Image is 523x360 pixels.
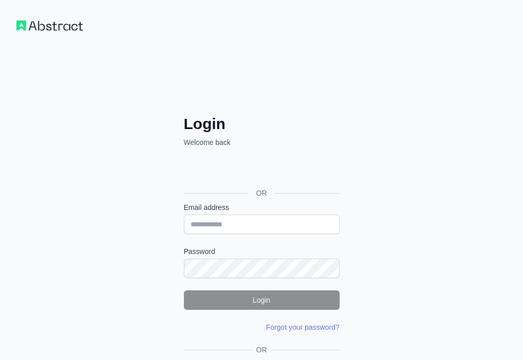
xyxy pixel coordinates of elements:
h2: Login [184,115,340,133]
span: OR [248,188,275,198]
button: Login [184,290,340,310]
iframe: Przycisk Zaloguj się przez Google [179,159,343,181]
span: OR [252,345,271,355]
p: Welcome back [184,137,340,147]
label: Password [184,246,340,257]
a: Forgot your password? [266,323,339,331]
img: Workflow [16,20,83,31]
label: Email address [184,202,340,213]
